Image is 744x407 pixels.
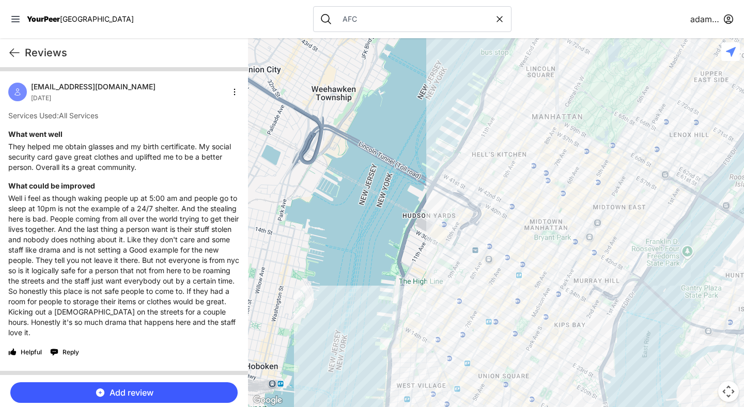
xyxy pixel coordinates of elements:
[8,142,240,173] p: They helped me obtain glasses and my birth certificate. My social security card gave great clothe...
[8,344,42,361] button: Helpful
[8,193,240,338] p: Well i feel as though waking people up at 5:00 am and people go to sleep at 10pm is not the examp...
[31,94,156,102] div: [DATE]
[27,16,134,22] a: YourPeer[GEOGRAPHIC_DATA]
[251,394,285,407] a: Open this area in Google Maps (opens a new window)
[8,111,240,121] p: All Services
[27,14,60,23] span: YourPeer
[718,381,739,402] button: Map camera controls
[63,348,79,356] span: Reply
[8,129,240,139] h4: What went well
[50,344,79,361] button: Reply
[251,394,285,407] img: Google
[8,111,59,120] span: Services Used:
[21,348,42,356] span: Helpful
[690,13,734,25] button: adamabard
[10,382,238,403] button: Add review
[8,181,240,191] h4: What could be improved
[25,45,240,60] h1: Reviews
[110,386,153,399] span: Add review
[60,14,134,23] span: [GEOGRAPHIC_DATA]
[31,82,156,92] span: [EMAIL_ADDRESS][DOMAIN_NAME]
[336,14,494,24] input: Search
[690,13,719,25] span: adamabard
